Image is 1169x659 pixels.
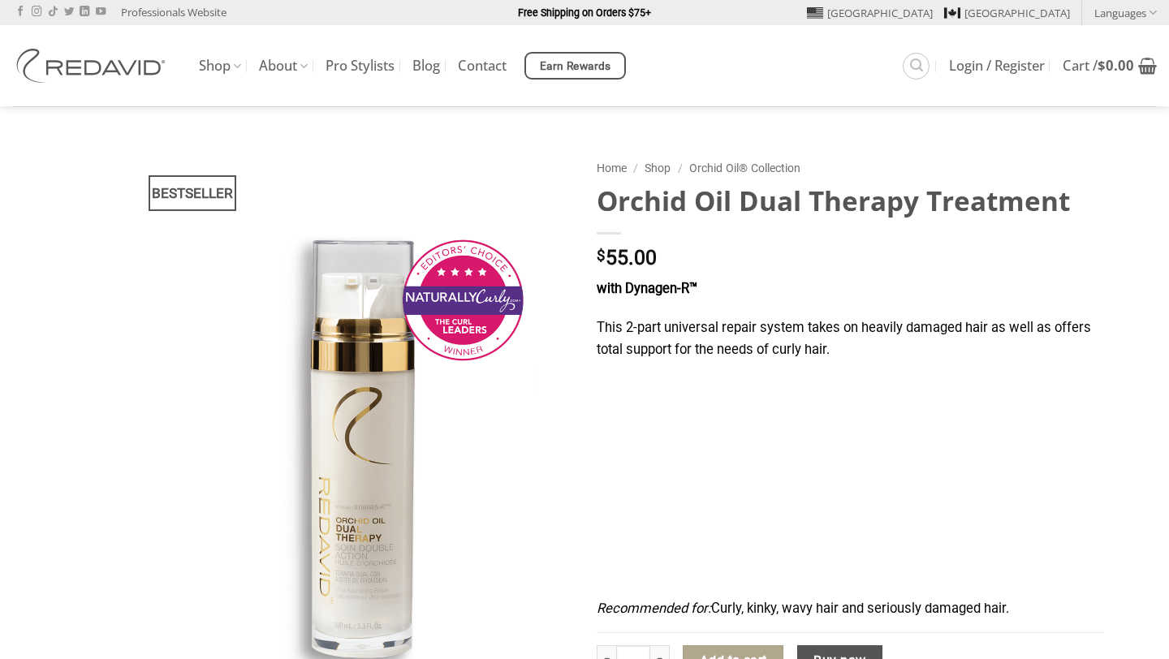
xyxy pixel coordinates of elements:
span: Cart / [1063,59,1134,72]
span: / [633,162,638,174]
a: Follow on LinkedIn [80,6,89,18]
a: Earn Rewards [524,52,626,80]
a: Search [903,53,930,80]
span: $ [1098,56,1106,75]
span: Login / Register [949,59,1045,72]
div: Curly, kinky, wavy hair and seriously damaged hair. [597,278,1104,633]
span: Earn Rewards [540,58,611,75]
h1: Orchid Oil Dual Therapy Treatment [597,183,1104,218]
span: / [678,162,683,174]
bdi: 55.00 [597,246,657,269]
bdi: 0.00 [1098,56,1134,75]
strong: with Dynagen-R™ [597,281,697,296]
a: Follow on Instagram [32,6,41,18]
img: REDAVID Salon Products | United States [12,49,175,83]
p: This 2-part universal repair system takes on heavily damaged hair as well as offers total support... [597,317,1104,360]
strong: Free Shipping on Orders $75+ [518,6,651,19]
a: View cart [1063,48,1157,84]
a: Follow on Twitter [64,6,74,18]
a: [GEOGRAPHIC_DATA] [807,1,933,25]
a: Shop [645,162,671,174]
a: Login / Register [949,51,1045,80]
a: Follow on TikTok [48,6,58,18]
a: [GEOGRAPHIC_DATA] [944,1,1070,25]
span: $ [597,248,606,264]
a: Follow on Facebook [15,6,25,18]
a: Home [597,162,627,174]
nav: Breadcrumb [597,159,1104,178]
a: Blog [412,51,440,80]
a: Follow on YouTube [96,6,106,18]
a: About [259,50,308,82]
em: Recommended for: [597,601,711,616]
a: Shop [199,50,241,82]
a: Pro Stylists [326,51,395,80]
a: Languages [1094,1,1157,24]
a: Orchid Oil® Collection [689,162,800,174]
a: Contact [458,51,507,80]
